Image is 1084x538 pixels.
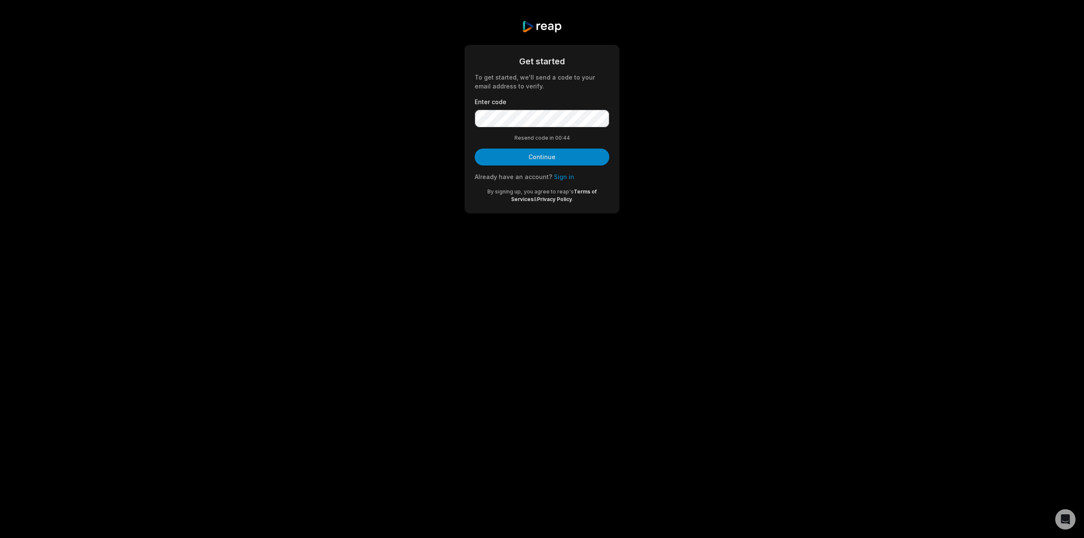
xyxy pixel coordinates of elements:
div: To get started, we'll send a code to your email address to verify. [475,73,609,91]
label: Enter code [475,97,609,106]
span: By signing up, you agree to reap's [487,188,574,195]
span: & [534,196,537,202]
span: . [572,196,573,202]
span: 44 [563,134,570,142]
span: Already have an account? [475,173,552,180]
a: Privacy Policy [537,196,572,202]
div: Open Intercom Messenger [1055,509,1076,530]
a: Terms of Services [511,188,597,202]
button: Continue [475,149,609,166]
a: Sign in [554,173,574,180]
img: reap [522,20,562,33]
div: Get started [475,55,609,68]
div: Resend code in 00: [475,134,609,142]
